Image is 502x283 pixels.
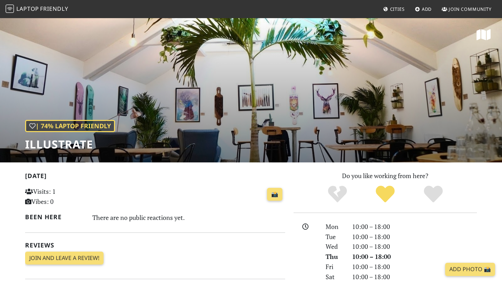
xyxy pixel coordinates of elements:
[321,242,348,252] div: Wed
[390,6,405,12] span: Cities
[25,242,285,249] h2: Reviews
[40,5,68,13] span: Friendly
[409,185,457,204] div: Definitely!
[313,185,362,204] div: No
[92,212,286,223] div: There are no public reactions yet.
[25,172,285,182] h2: [DATE]
[321,232,348,242] div: Tue
[449,6,492,12] span: Join Community
[348,242,481,252] div: 10:00 – 18:00
[267,188,282,201] a: 📸
[361,185,409,204] div: Yes
[348,272,481,282] div: 10:00 – 18:00
[321,262,348,272] div: Fri
[16,5,39,13] span: Laptop
[6,5,14,13] img: LaptopFriendly
[412,3,435,15] a: Add
[321,222,348,232] div: Mon
[348,232,481,242] div: 10:00 – 18:00
[348,262,481,272] div: 10:00 – 18:00
[439,3,494,15] a: Join Community
[445,263,495,276] a: Add Photo 📸
[6,3,68,15] a: LaptopFriendly LaptopFriendly
[321,272,348,282] div: Sat
[348,222,481,232] div: 10:00 – 18:00
[321,252,348,262] div: Thu
[25,120,115,132] div: | 74% Laptop Friendly
[25,138,115,151] h1: Illustrate
[348,252,481,262] div: 10:00 – 18:00
[25,186,106,207] p: Visits: 1 Vibes: 0
[294,171,477,181] p: Do you like working from here?
[25,213,84,221] h2: Been here
[380,3,408,15] a: Cities
[422,6,432,12] span: Add
[25,252,104,265] a: Join and leave a review!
